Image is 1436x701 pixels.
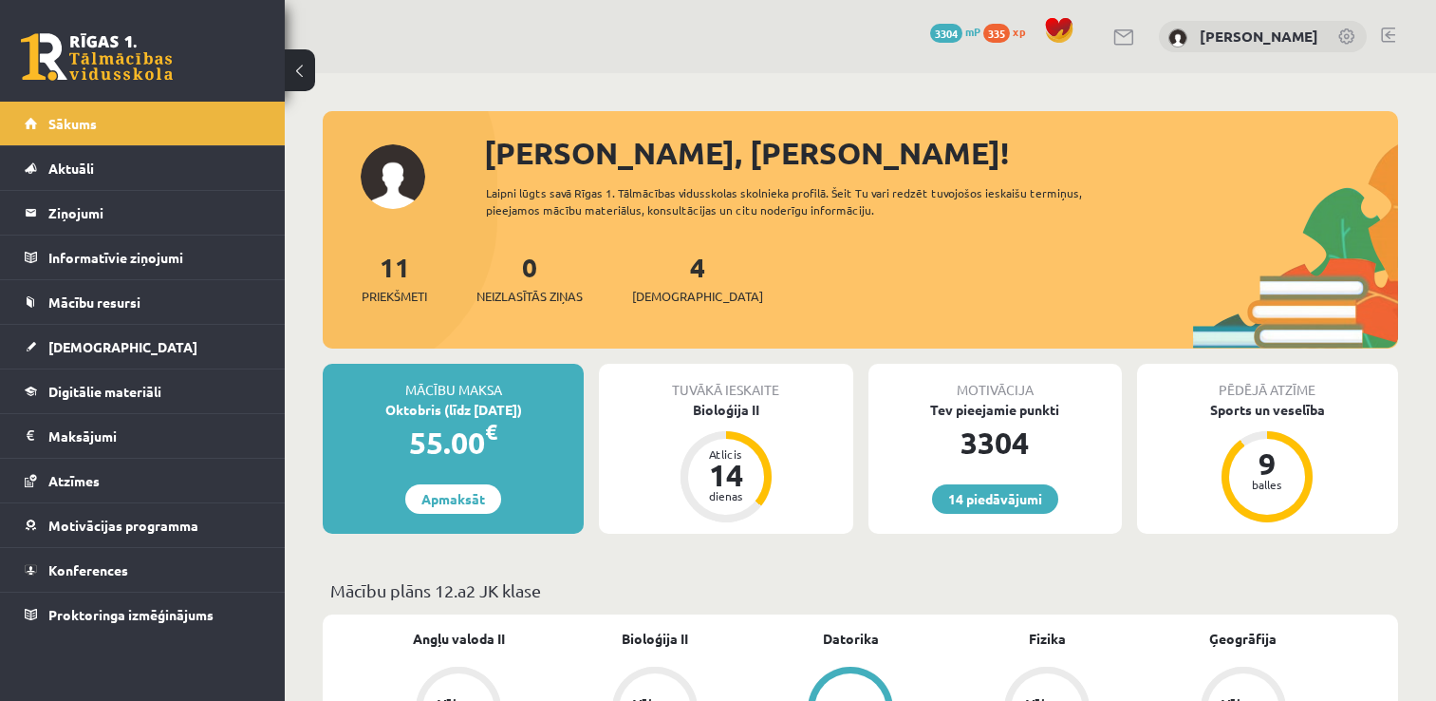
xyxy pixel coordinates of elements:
span: Neizlasītās ziņas [476,287,583,306]
a: Bioloģija II [622,629,688,649]
div: Laipni lūgts savā Rīgas 1. Tālmācības vidusskolas skolnieka profilā. Šeit Tu vari redzēt tuvojošo... [486,184,1131,218]
span: Proktoringa izmēģinājums [48,606,214,623]
div: Tuvākā ieskaite [599,364,852,400]
span: Digitālie materiāli [48,383,161,400]
div: Pēdējā atzīme [1137,364,1398,400]
a: Digitālie materiāli [25,369,261,413]
div: Atlicis [698,448,755,460]
a: Datorika [823,629,879,649]
span: Mācību resursi [48,294,140,311]
a: 11Priekšmeti [362,250,427,306]
a: [DEMOGRAPHIC_DATA] [25,325,261,369]
span: € [485,418,497,445]
a: 14 piedāvājumi [932,484,1058,514]
div: Oktobris (līdz [DATE]) [323,400,584,420]
a: Atzīmes [25,459,261,502]
a: Angļu valoda II [413,629,505,649]
a: Aktuāli [25,146,261,190]
span: mP [965,24,980,39]
span: Konferences [48,561,128,578]
span: 335 [983,24,1010,43]
div: Bioloģija II [599,400,852,420]
span: Aktuāli [48,160,94,177]
div: Mācību maksa [323,364,584,400]
div: 55.00 [323,420,584,465]
a: Fizika [1029,629,1066,649]
a: 335 xp [983,24,1035,39]
a: Informatīvie ziņojumi [25,236,261,279]
span: 3304 [930,24,962,43]
div: Tev pieejamie punkti [868,400,1122,420]
a: Sākums [25,102,261,145]
a: Mācību resursi [25,280,261,324]
a: Bioloģija II Atlicis 14 dienas [599,400,852,525]
a: Ziņojumi [25,191,261,235]
a: Apmaksāt [405,484,501,514]
div: [PERSON_NAME], [PERSON_NAME]! [484,130,1398,176]
a: Proktoringa izmēģinājums [25,593,261,636]
div: 9 [1239,448,1296,479]
span: Sākums [48,115,97,132]
a: [PERSON_NAME] [1200,27,1318,46]
div: Motivācija [868,364,1122,400]
span: Priekšmeti [362,287,427,306]
a: Maksājumi [25,414,261,458]
a: Sports un veselība 9 balles [1137,400,1398,525]
div: Sports un veselība [1137,400,1398,420]
a: 3304 mP [930,24,980,39]
legend: Maksājumi [48,414,261,458]
div: 14 [698,460,755,490]
div: 3304 [868,420,1122,465]
legend: Informatīvie ziņojumi [48,236,261,279]
a: Motivācijas programma [25,503,261,547]
div: balles [1239,479,1296,490]
span: xp [1013,24,1025,39]
span: Atzīmes [48,472,100,489]
span: [DEMOGRAPHIC_DATA] [632,287,763,306]
a: Rīgas 1. Tālmācības vidusskola [21,33,173,81]
a: 0Neizlasītās ziņas [476,250,583,306]
a: Ģeogrāfija [1209,629,1277,649]
a: 4[DEMOGRAPHIC_DATA] [632,250,763,306]
img: Paula Svilāne [1168,28,1187,47]
div: dienas [698,490,755,502]
span: Motivācijas programma [48,517,198,534]
p: Mācību plāns 12.a2 JK klase [330,578,1390,603]
legend: Ziņojumi [48,191,261,235]
a: Konferences [25,548,261,592]
span: [DEMOGRAPHIC_DATA] [48,338,197,355]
